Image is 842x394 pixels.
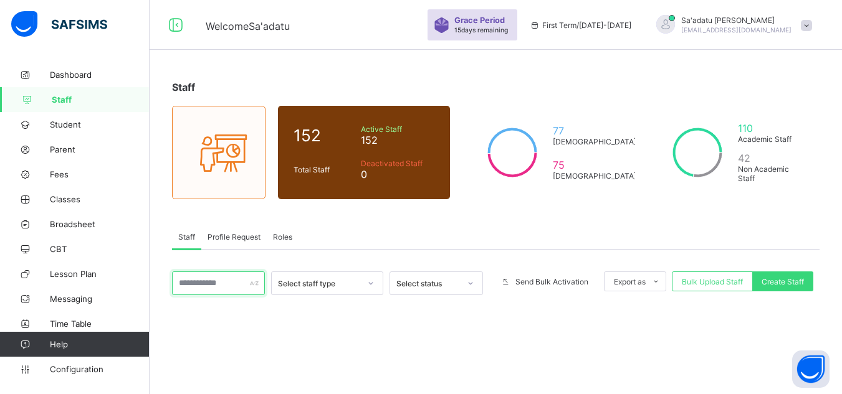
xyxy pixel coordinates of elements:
[50,144,150,154] span: Parent
[50,70,150,80] span: Dashboard
[361,159,435,168] span: Deactivated Staff
[738,152,804,164] span: 42
[178,232,195,242] span: Staff
[454,16,505,25] span: Grace Period
[515,277,588,286] span: Send Bulk Activation
[553,124,636,137] span: 77
[50,364,149,374] span: Configuration
[361,124,435,134] span: Active Staff
[361,168,435,181] span: 0
[738,164,804,183] span: Non Academic Staff
[50,169,150,179] span: Fees
[792,350,830,388] button: Open asap
[361,134,435,146] span: 152
[738,122,804,134] span: 110
[681,26,792,34] span: [EMAIL_ADDRESS][DOMAIN_NAME]
[434,17,449,33] img: sticker-purple.71386a28dfed39d6af7621340158ba97.svg
[681,16,792,25] span: Sa'adatu [PERSON_NAME]
[50,194,150,204] span: Classes
[762,277,804,286] span: Create Staff
[682,277,743,286] span: Bulk Upload Staff
[614,277,646,286] span: Export as
[644,15,818,35] div: Sa'adatu Muhammed
[738,134,804,144] span: Academic Staff
[11,11,107,37] img: safsims
[278,279,360,288] div: Select staff type
[553,137,636,146] span: [DEMOGRAPHIC_DATA]
[50,244,150,254] span: CBT
[396,279,460,288] div: Select status
[50,339,149,349] span: Help
[454,26,508,34] span: 15 days remaining
[50,294,150,304] span: Messaging
[530,21,631,30] span: session/term information
[294,126,355,145] span: 152
[206,20,290,32] span: Welcome Sa'adatu
[172,81,195,93] span: Staff
[208,232,261,242] span: Profile Request
[52,95,150,105] span: Staff
[290,162,358,177] div: Total Staff
[553,159,636,171] span: 75
[50,319,150,329] span: Time Table
[273,232,292,242] span: Roles
[553,171,636,181] span: [DEMOGRAPHIC_DATA]
[50,269,150,279] span: Lesson Plan
[50,219,150,229] span: Broadsheet
[50,120,150,129] span: Student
